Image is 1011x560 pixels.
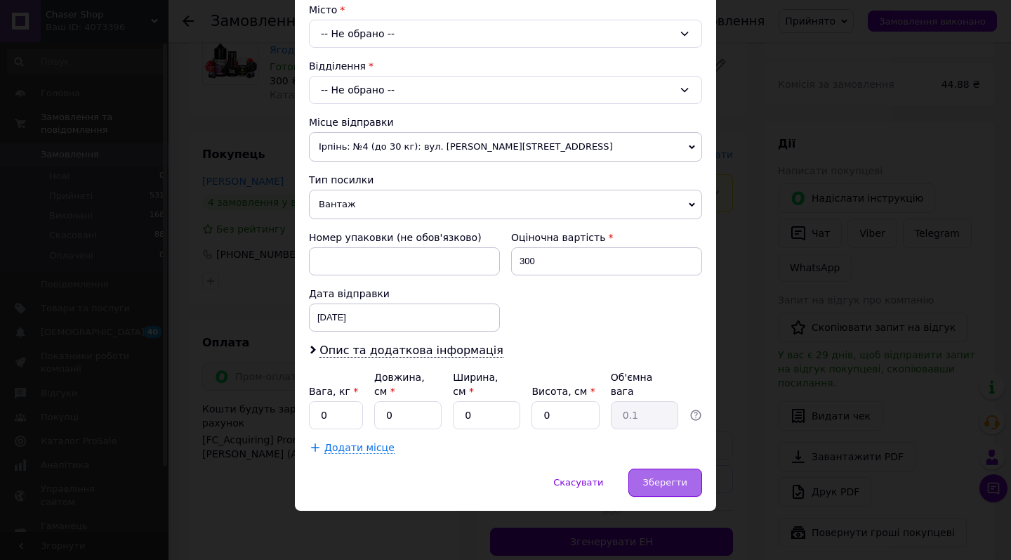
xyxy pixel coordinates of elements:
[309,132,702,162] span: Ірпінь: №4 (до 30 кг): вул. [PERSON_NAME][STREET_ADDRESS]
[309,386,358,397] label: Вага, кг
[309,174,374,185] span: Тип посилки
[309,117,394,128] span: Місце відправки
[309,3,702,17] div: Місто
[453,372,498,397] label: Ширина, см
[309,190,702,219] span: Вантаж
[309,287,500,301] div: Дата відправки
[309,230,500,245] div: Номер упаковки (не обов'язково)
[309,59,702,73] div: Відділення
[309,76,702,104] div: -- Не обрано --
[643,477,687,488] span: Зберегти
[511,230,702,245] div: Оціночна вартість
[319,344,503,358] span: Опис та додаткова інформація
[374,372,425,397] label: Довжина, см
[309,20,702,48] div: -- Не обрано --
[531,386,595,397] label: Висота, см
[611,370,678,398] div: Об'ємна вага
[324,442,395,454] span: Додати місце
[553,477,603,488] span: Скасувати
